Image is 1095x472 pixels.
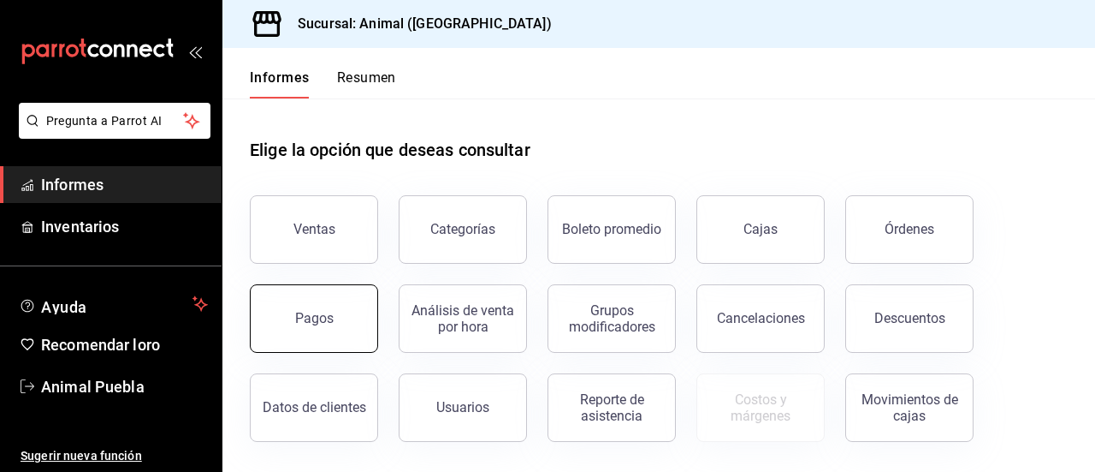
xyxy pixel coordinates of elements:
[41,336,160,354] font: Recomendar loro
[250,195,378,264] button: Ventas
[399,373,527,442] button: Usuarios
[263,399,366,415] font: Datos de clientes
[411,302,514,335] font: Análisis de venta por hora
[436,399,489,415] font: Usuarios
[845,284,974,353] button: Descuentos
[845,195,974,264] button: Órdenes
[188,45,202,58] button: abrir_cajón_menú
[41,218,119,236] font: Inventarios
[562,221,661,237] font: Boleto promedio
[696,195,825,264] a: Cajas
[696,284,825,353] button: Cancelaciones
[731,391,790,424] font: Costos y márgenes
[861,391,958,424] font: Movimientos de cajas
[743,221,778,237] font: Cajas
[399,284,527,353] button: Análisis de venta por hora
[250,284,378,353] button: Pagos
[399,195,527,264] button: Categorías
[250,140,530,160] font: Elige la opción que deseas consultar
[295,310,334,326] font: Pagos
[250,69,310,86] font: Informes
[337,69,396,86] font: Resumen
[12,124,210,142] a: Pregunta a Parrot AI
[41,298,87,316] font: Ayuda
[21,449,142,463] font: Sugerir nueva función
[19,103,210,139] button: Pregunta a Parrot AI
[46,114,163,128] font: Pregunta a Parrot AI
[845,373,974,442] button: Movimientos de cajas
[580,391,644,424] font: Reporte de asistencia
[293,221,335,237] font: Ventas
[41,378,145,396] font: Animal Puebla
[250,69,396,99] div: pestañas de navegación
[885,221,934,237] font: Órdenes
[41,176,104,194] font: Informes
[717,310,805,326] font: Cancelaciones
[696,373,825,442] button: Contrata inventarios para ver este informe
[547,195,676,264] button: Boleto promedio
[874,310,945,326] font: Descuentos
[430,221,495,237] font: Categorías
[250,373,378,442] button: Datos de clientes
[569,302,655,335] font: Grupos modificadores
[298,15,552,32] font: Sucursal: Animal ([GEOGRAPHIC_DATA])
[547,373,676,442] button: Reporte de asistencia
[547,284,676,353] button: Grupos modificadores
